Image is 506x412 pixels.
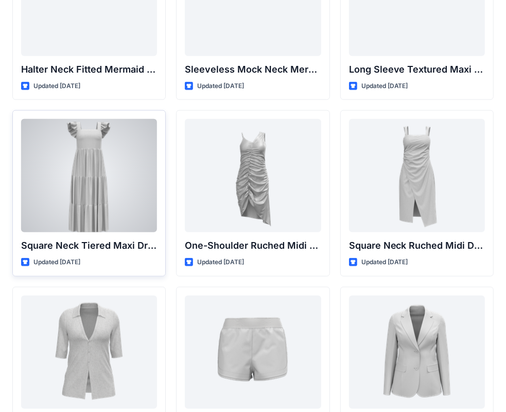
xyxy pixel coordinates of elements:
[349,119,485,232] a: Square Neck Ruched Midi Dress with Asymmetrical Hem
[21,296,157,409] a: Three-Quarter Sleeve Deep V-Neck Button-Down Top
[349,296,485,409] a: Long Sleeve Two-Button Blazer with Flap Pockets
[185,119,321,232] a: One-Shoulder Ruched Midi Dress with Asymmetrical Hem
[21,238,157,253] p: Square Neck Tiered Maxi Dress with Ruffle Sleeves
[185,62,321,77] p: Sleeveless Mock Neck Mermaid Gown
[185,296,321,409] a: Wide Waistband Athletic Shorts
[197,257,244,268] p: Updated [DATE]
[361,257,408,268] p: Updated [DATE]
[361,81,408,92] p: Updated [DATE]
[197,81,244,92] p: Updated [DATE]
[33,257,80,268] p: Updated [DATE]
[185,238,321,253] p: One-Shoulder Ruched Midi Dress with Asymmetrical Hem
[21,62,157,77] p: Halter Neck Fitted Mermaid Gown with Keyhole Detail
[349,62,485,77] p: Long Sleeve Textured Maxi Dress with Feather Hem
[21,119,157,232] a: Square Neck Tiered Maxi Dress with Ruffle Sleeves
[349,238,485,253] p: Square Neck Ruched Midi Dress with Asymmetrical Hem
[33,81,80,92] p: Updated [DATE]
